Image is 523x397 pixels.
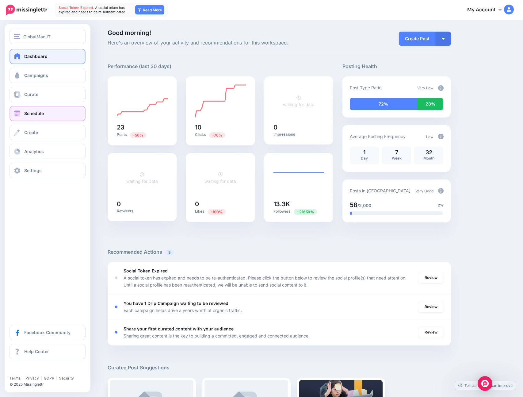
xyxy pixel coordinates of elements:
[10,325,86,340] a: Facebook Community
[24,330,71,335] span: Facebook Community
[124,307,242,314] p: Each campaign helps drive a years worth of organic traffic.
[10,125,86,140] a: Create
[124,326,234,331] b: Share your first curated content with your audience
[350,187,410,194] p: Posts in [GEOGRAPHIC_DATA]
[135,5,164,14] a: Read More
[418,301,444,312] a: Review
[273,201,324,207] h5: 13.3K
[24,149,44,154] span: Analytics
[14,34,20,39] img: menu.png
[418,327,444,338] a: Review
[23,33,51,40] span: GlobalMac IT
[44,376,54,380] a: GDPR
[41,376,42,380] span: |
[124,332,310,339] p: Sharing great content is the key to building a committed, engaged and connected audience.
[108,29,151,37] span: Good morning!
[24,349,49,354] span: Help Center
[455,381,516,390] a: Tell us how we can improve
[353,150,376,155] p: 1
[56,376,57,380] span: |
[418,272,444,283] a: Review
[350,201,357,209] span: 58
[195,201,246,207] h5: 0
[10,68,86,83] a: Campaigns
[10,163,86,178] a: Settings
[130,132,146,138] span: Previous period: 52
[10,87,86,102] a: Curate
[59,376,74,380] a: Security
[350,98,417,110] div: 72% of your posts in the last 30 days have been from Drip Campaigns
[6,5,47,15] img: Missinglettr
[294,209,317,215] span: Previous period: 61
[417,98,444,110] div: 28% of your posts in the last 30 days were manually created (i.e. were not from Drip Campaigns or...
[24,168,42,173] span: Settings
[108,39,334,47] span: Here's an overview of your activity and recommendations for this workspace.
[25,376,39,380] a: Privacy
[385,150,408,155] p: 7
[10,381,90,387] li: © 2025 Missinglettr
[124,268,168,273] b: Social Token Expired
[115,276,117,279] div: <div class='status-dot small red margin-right'></div>Error
[124,274,412,288] p: A social token has expired and needs to be re-authenticated. Please click the button below to rev...
[283,95,315,107] a: waiting for data
[117,209,168,214] p: Retweets
[350,84,381,91] p: Post Type Ratio
[423,156,434,160] span: Month
[10,376,21,380] a: Terms
[273,124,324,130] h5: 0
[478,376,492,391] div: Open Intercom Messenger
[10,344,86,359] a: Help Center
[426,134,433,139] span: Low
[10,106,86,121] a: Schedule
[117,201,168,207] h5: 0
[24,92,38,97] span: Curate
[59,6,128,14] span: A social token has expired and needs to be re-authenticated…
[10,29,86,44] button: GlobalMac IT
[438,202,444,208] span: 2%
[117,132,168,138] p: Posts
[415,189,433,193] span: Very Good
[195,124,246,130] h5: 10
[417,86,433,90] span: Very Low
[10,367,57,373] iframe: Twitter Follow Button
[350,211,352,215] div: 2% of your posts in the last 30 days have been from Drip Campaigns
[24,130,38,135] span: Create
[24,73,48,78] span: Campaigns
[195,132,246,138] p: Clicks
[10,144,86,159] a: Analytics
[461,2,514,17] a: My Account
[124,301,228,306] b: You have 1 Drip Campaign waiting to be reviewed
[126,172,158,184] a: waiting for data
[273,209,324,214] p: Followers
[115,331,117,333] div: <div class='status-dot small red margin-right'></div>Error
[10,49,86,64] a: Dashboard
[209,132,225,138] span: Previous period: 42
[438,85,444,91] img: info-circle-grey.png
[24,54,48,59] span: Dashboard
[204,172,236,184] a: waiting for data
[273,132,324,137] p: Impressions
[108,248,451,256] h5: Recommended Actions
[350,133,406,140] p: Average Posting Frequency
[361,156,368,160] span: Day
[165,249,174,255] span: 3
[342,63,451,70] h5: Posting Health
[117,124,168,130] h5: 23
[108,364,451,372] h5: Curated Post Suggestions
[399,32,436,46] a: Create Post
[438,188,444,194] img: info-circle-grey.png
[417,150,440,155] p: 32
[24,111,44,116] span: Schedule
[442,38,445,40] img: arrow-down-white.png
[438,134,444,139] img: info-circle-grey.png
[22,376,24,380] span: |
[357,203,371,208] span: /2,000
[115,306,117,308] div: <div class='status-dot small red margin-right'></div>Error
[59,6,94,10] span: Social Token Expired.
[195,209,246,214] p: Likes
[392,156,402,160] span: Week
[208,209,226,215] span: Previous period: 5
[108,63,171,70] h5: Performance (last 30 days)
